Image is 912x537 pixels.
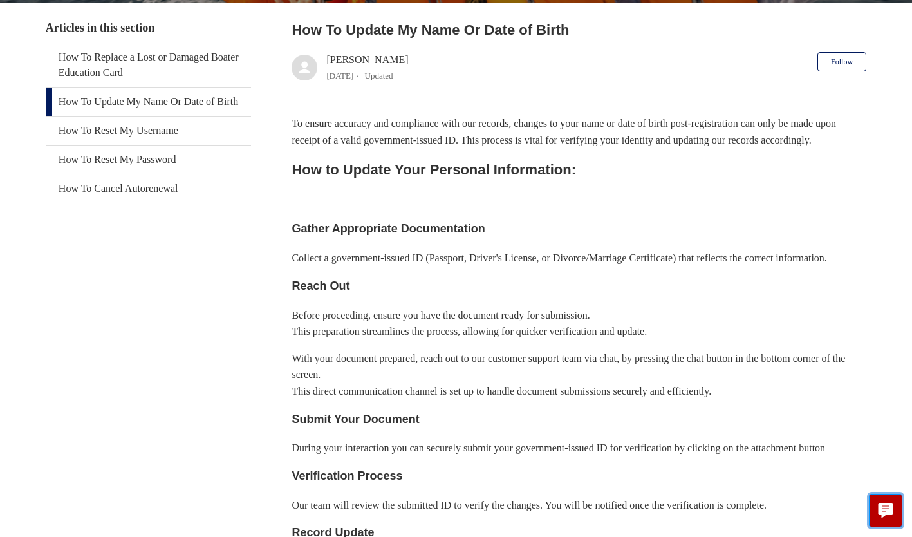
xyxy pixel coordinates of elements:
[817,52,866,71] button: Follow Article
[46,117,251,145] a: How To Reset My Username
[46,43,251,87] a: How To Replace a Lost or Damaged Boater Education Card
[869,494,902,527] button: Live chat
[46,146,251,174] a: How To Reset My Password
[292,250,866,267] p: Collect a government-issued ID (Passport, Driver's License, or Divorce/Marriage Certificate) that...
[46,21,154,34] span: Articles in this section
[292,410,866,429] h3: Submit Your Document
[365,71,393,80] li: Updated
[292,277,866,296] h3: Reach Out
[46,88,251,116] a: How To Update My Name Or Date of Birth
[292,440,866,457] p: During your interaction you can securely submit your government-issued ID for verification by cli...
[292,158,866,181] h2: How to Update Your Personal Information:
[292,467,866,485] h3: Verification Process
[292,497,866,514] p: Our team will review the submitted ID to verify the changes. You will be notified once the verifi...
[292,307,866,340] p: Before proceeding, ensure you have the document ready for submission. This preparation streamline...
[326,71,353,80] time: 04/08/2025, 11:33
[292,220,866,238] h3: Gather Appropriate Documentation
[326,52,408,83] div: [PERSON_NAME]
[46,174,251,203] a: How To Cancel Autorenewal
[292,115,866,148] p: To ensure accuracy and compliance with our records, changes to your name or date of birth post-re...
[292,350,866,400] p: With your document prepared, reach out to our customer support team via chat, by pressing the cha...
[292,19,866,41] h2: How To Update My Name Or Date of Birth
